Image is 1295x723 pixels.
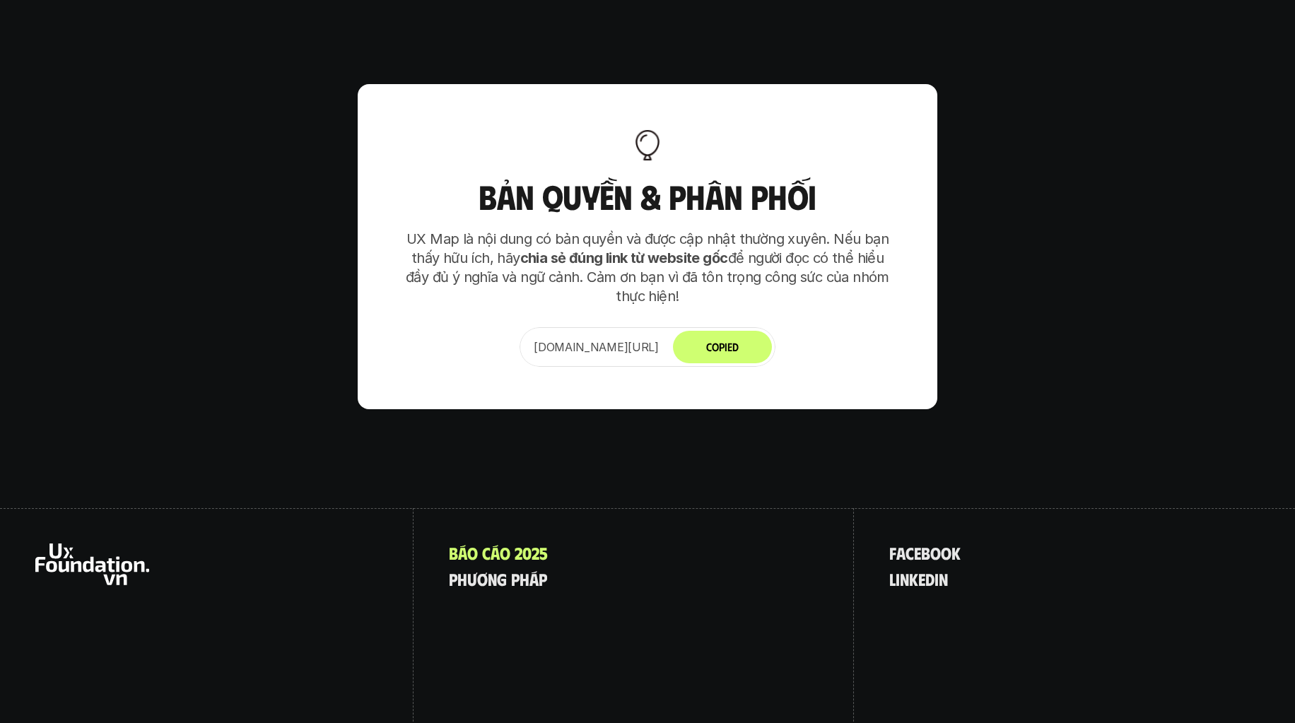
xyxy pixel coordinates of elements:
a: Báocáo2025 [449,543,548,562]
span: á [458,543,467,562]
span: l [889,570,896,588]
span: á [491,543,500,562]
span: h [457,570,467,588]
span: k [909,570,918,588]
span: 2 [532,543,539,562]
h3: Bản quyền & Phân phối [400,178,895,216]
span: h [520,570,529,588]
span: c [906,543,914,562]
span: i [934,570,939,588]
span: b [921,543,930,562]
span: p [511,570,520,588]
span: c [482,543,491,562]
a: facebook [889,543,961,562]
span: o [930,543,941,562]
span: p [539,570,547,588]
span: B [449,543,458,562]
span: k [951,543,961,562]
span: n [900,570,909,588]
span: 2 [515,543,522,562]
p: UX Map là nội dung có bản quyền và được cập nhật thường xuyên. Nếu bạn thấy hữu ích, hãy để người... [400,230,895,306]
span: ư [467,570,477,588]
span: i [896,570,900,588]
p: [DOMAIN_NAME][URL] [534,339,659,355]
span: á [529,570,539,588]
span: 5 [539,543,548,562]
a: linkedin [889,570,948,588]
span: 0 [522,543,532,562]
span: p [449,570,457,588]
a: phươngpháp [449,570,547,588]
span: ơ [477,570,488,588]
span: e [914,543,921,562]
span: e [918,570,925,588]
button: Copied [673,331,772,363]
span: n [488,570,497,588]
span: g [497,570,507,588]
span: a [896,543,906,562]
span: f [889,543,896,562]
span: n [939,570,948,588]
span: o [500,543,510,562]
strong: chia sẻ đúng link từ website gốc [520,249,728,266]
span: d [925,570,934,588]
span: o [467,543,478,562]
span: o [941,543,951,562]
